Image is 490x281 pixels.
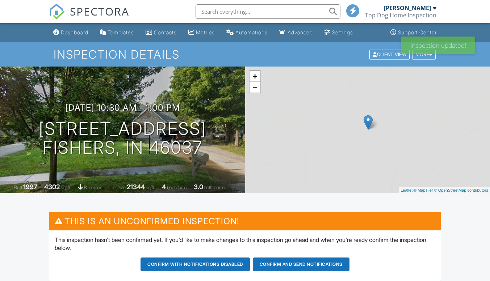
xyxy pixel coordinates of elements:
[108,29,134,35] div: Templates
[250,82,260,93] a: Zoom out
[162,183,166,191] div: 4
[143,26,180,39] a: Contacts
[322,26,356,39] a: Settings
[14,185,22,190] span: Built
[54,48,436,61] h1: Inspection Details
[61,29,88,35] div: Dashboard
[398,29,437,35] div: Support Center
[97,26,137,39] a: Templates
[44,183,60,191] div: 4302
[185,26,218,39] a: Metrics
[369,50,410,59] div: Client View
[110,185,126,190] span: Lot Size
[253,257,349,271] button: Confirm and send notifications
[369,51,411,57] a: Client View
[49,10,129,25] a: SPECTORA
[388,26,440,39] a: Support Center
[250,71,260,82] a: Zoom in
[235,29,268,35] div: Automations
[384,4,431,12] div: [PERSON_NAME]
[401,188,412,192] a: Leaflet
[434,188,488,192] a: © OpenStreetMap contributors
[141,257,250,271] button: Confirm with notifications disabled
[204,185,225,190] span: bathrooms
[223,26,271,39] a: Automations (Basic)
[70,4,129,19] span: SPECTORA
[146,185,155,190] span: sq.ft.
[412,50,436,59] div: More
[39,119,206,158] h1: [STREET_ADDRESS] Fishers, IN 46037
[61,185,71,190] span: sq. ft.
[65,103,180,112] h3: [DATE] 10:30 am - 1:00 pm
[23,183,37,191] div: 1997
[196,4,340,19] input: Search everything...
[276,26,316,39] a: Advanced
[127,183,145,191] div: 21344
[288,29,313,35] div: Advanced
[49,4,65,20] img: The Best Home Inspection Software - Spectora
[332,29,353,35] div: Settings
[399,187,490,193] div: |
[49,212,440,230] h3: This is an Unconfirmed Inspection!
[55,236,435,252] p: This inspection hasn't been confirmed yet. If you'd like to make changes to this inspection go ah...
[196,29,215,35] div: Metrics
[414,188,433,192] a: © MapTiler
[154,29,177,35] div: Contacts
[167,185,187,190] span: bedrooms
[194,183,203,191] div: 3.0
[84,185,104,190] span: basement
[365,12,436,19] div: Top Dog Home Inspection
[50,26,91,39] a: Dashboard
[401,37,475,54] div: Inspection updated!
